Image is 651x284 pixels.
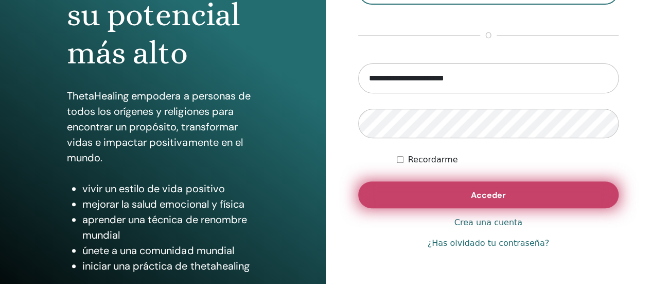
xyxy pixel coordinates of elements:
[82,196,258,212] li: mejorar la salud emocional y física
[480,29,497,42] span: o
[471,190,506,201] span: Acceder
[397,154,619,166] div: Mantenerme autenticado indefinidamente o hasta cerrar la sesión manualmente
[408,154,458,166] label: Recordarme
[358,181,619,208] button: Acceder
[82,212,258,243] li: aprender una técnica de renombre mundial
[82,258,258,274] li: iniciar una práctica de thetahealing
[82,181,258,196] li: vivir un estilo de vida positivo
[67,88,258,165] p: ThetaHealing empodera a personas de todos los orígenes y religiones para encontrar un propósito, ...
[82,243,258,258] li: únete a una comunidad mundial
[454,216,522,229] a: Crea una cuenta
[428,237,549,249] a: ¿Has olvidado tu contraseña?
